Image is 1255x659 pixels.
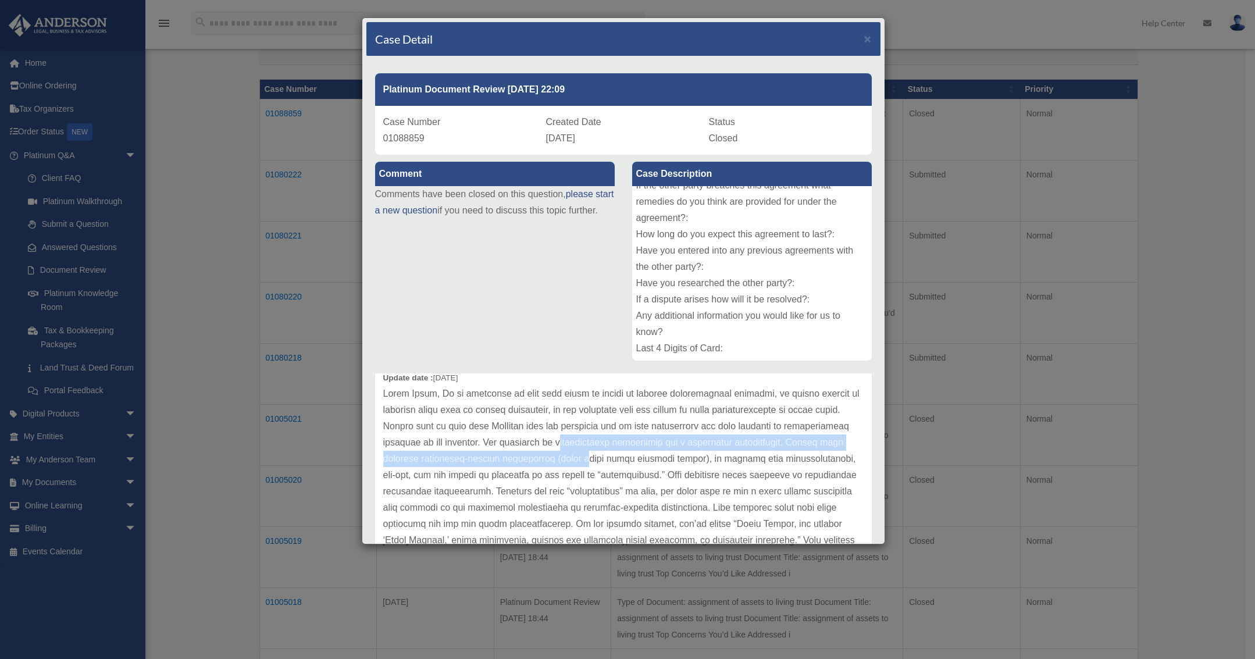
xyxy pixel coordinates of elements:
[546,133,575,143] span: [DATE]
[375,162,615,186] label: Comment
[375,189,614,215] a: please start a new question
[375,73,872,106] div: Platinum Document Review [DATE] 22:09
[709,117,735,127] span: Status
[546,117,601,127] span: Created Date
[632,186,872,361] div: Type of Document: Non-Disclosure & Confidentiality Agreement Document Title: Non-Disclosure & Con...
[632,162,872,186] label: Case Description
[709,133,738,143] span: Closed
[375,186,615,219] p: Comments have been closed on this question, if you need to discuss this topic further.
[383,373,433,382] b: Update date :
[375,31,433,47] h4: Case Detail
[383,117,441,127] span: Case Number
[864,32,872,45] span: ×
[864,33,872,45] button: Close
[383,373,458,382] small: [DATE]
[383,133,425,143] span: 01088859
